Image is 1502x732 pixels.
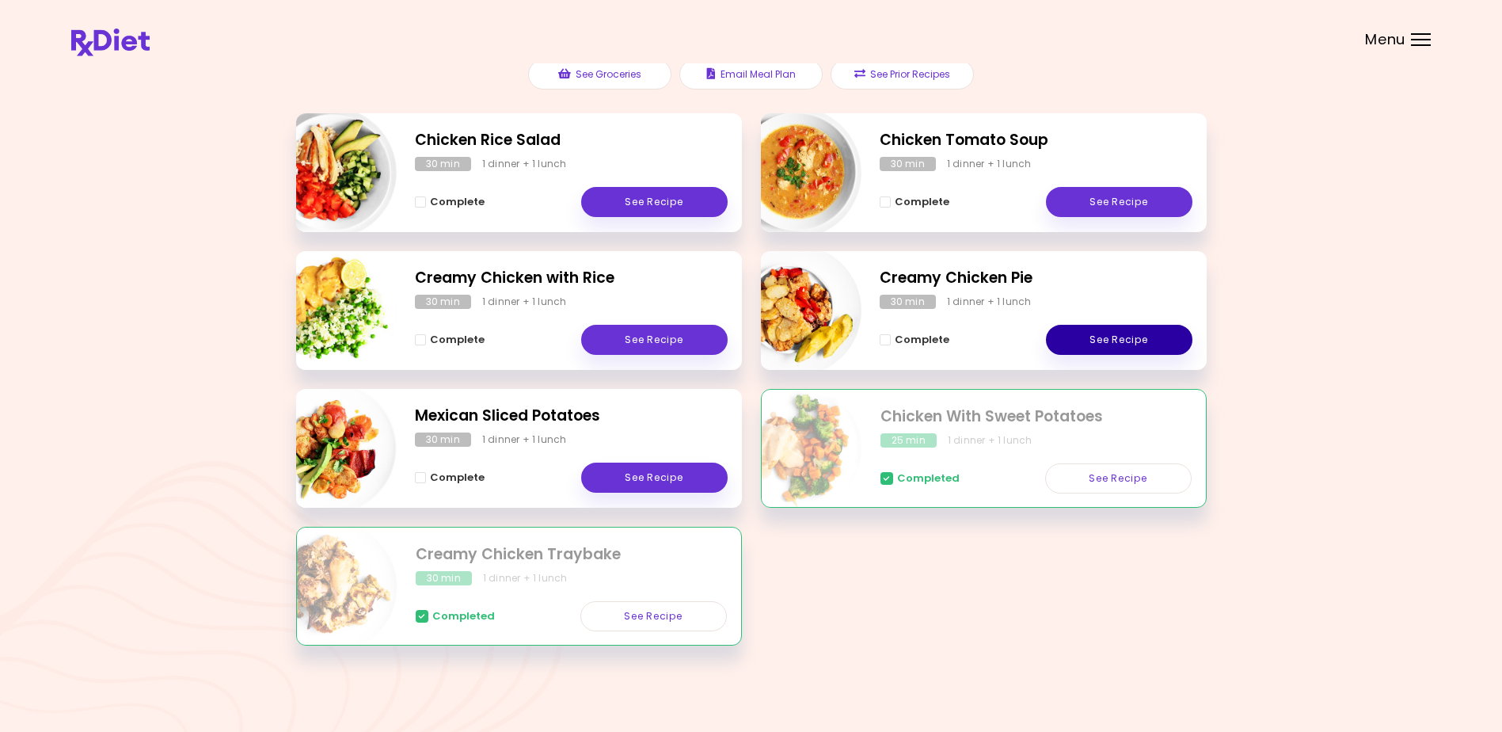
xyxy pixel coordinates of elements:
img: Info - Chicken Rice Salad [265,107,397,238]
img: Info - Mexican Sliced Potatoes [265,383,397,514]
div: 30 min [415,433,471,447]
h2: Chicken Tomato Soup [880,129,1192,152]
img: Info - Creamy Chicken Traybake [266,521,397,653]
div: 30 min [880,157,936,171]
div: 30 min [415,157,471,171]
button: Email Meal Plan [679,59,823,90]
div: 1 dinner + 1 lunch [947,295,1032,309]
span: Complete [430,196,485,208]
span: Complete [430,471,485,484]
button: See Prior Recipes [831,59,974,90]
a: See Recipe - Creamy Chicken Traybake [580,601,727,631]
button: Complete - Mexican Sliced Potatoes [415,468,485,487]
div: 1 dinner + 1 lunch [948,433,1032,448]
div: 1 dinner + 1 lunch [482,433,567,447]
button: Complete - Chicken Tomato Soup [880,193,949,212]
div: 1 dinner + 1 lunch [483,571,568,585]
h2: Creamy Chicken Pie [880,267,1192,290]
span: Complete [895,334,949,346]
h2: Creamy Chicken Traybake [416,543,727,566]
a: See Recipe - Mexican Sliced Potatoes [581,463,728,493]
div: 30 min [416,571,472,585]
a: See Recipe - Creamy Chicken with Rice [581,325,728,355]
a: See Recipe - Chicken With Sweet Potatoes [1045,463,1192,494]
img: Info - Creamy Chicken with Rice [265,245,397,376]
a: See Recipe - Chicken Rice Salad [581,187,728,217]
div: 1 dinner + 1 lunch [482,295,567,309]
span: Menu [1365,32,1405,47]
div: 25 min [880,433,937,448]
span: Completed [897,472,960,485]
button: Complete - Chicken Rice Salad [415,193,485,212]
span: Complete [895,196,949,208]
h2: Chicken With Sweet Potatoes [880,406,1192,429]
h2: Creamy Chicken with Rice [415,267,728,290]
button: See Groceries [528,59,671,90]
div: 30 min [415,295,471,309]
a: See Recipe - Chicken Tomato Soup [1046,187,1192,217]
a: See Recipe - Creamy Chicken Pie [1046,325,1192,355]
img: Info - Chicken With Sweet Potatoes [731,383,862,515]
img: Info - Chicken Tomato Soup [730,107,861,238]
button: Complete - Creamy Chicken with Rice [415,330,485,349]
div: 30 min [880,295,936,309]
button: Complete - Creamy Chicken Pie [880,330,949,349]
span: Completed [432,610,495,623]
div: 1 dinner + 1 lunch [947,157,1032,171]
div: 1 dinner + 1 lunch [482,157,567,171]
img: RxDiet [71,29,150,56]
img: Info - Creamy Chicken Pie [730,245,861,376]
h2: Mexican Sliced Potatoes [415,405,728,428]
h2: Chicken Rice Salad [415,129,728,152]
span: Complete [430,334,485,346]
